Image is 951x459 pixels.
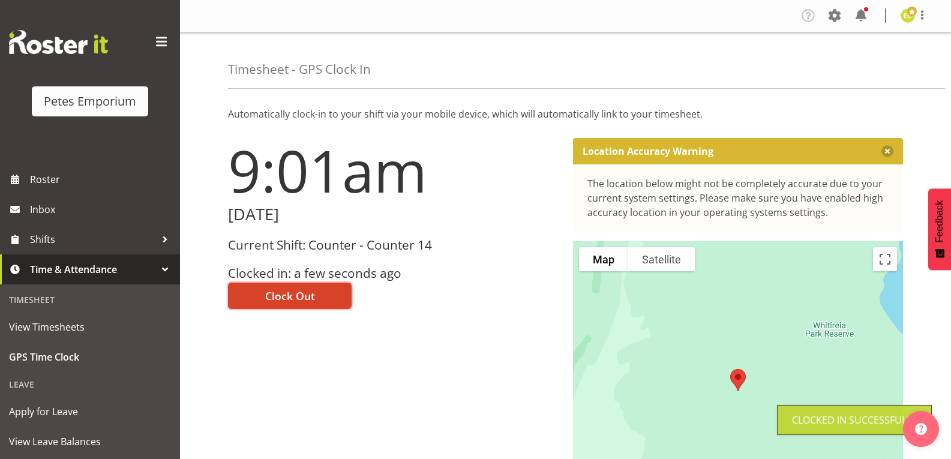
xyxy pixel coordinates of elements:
[881,145,893,157] button: Close message
[3,372,177,397] div: Leave
[628,247,695,271] button: Show satellite imagery
[30,230,156,248] span: Shifts
[3,312,177,342] a: View Timesheets
[228,283,352,309] button: Clock Out
[579,247,628,271] button: Show street map
[30,170,174,188] span: Roster
[228,205,559,224] h2: [DATE]
[9,403,171,421] span: Apply for Leave
[265,288,315,304] span: Clock Out
[3,342,177,372] a: GPS Time Clock
[9,433,171,451] span: View Leave Balances
[792,413,917,427] div: Clocked in Successfully
[901,8,915,23] img: emma-croft7499.jpg
[9,318,171,336] span: View Timesheets
[3,287,177,312] div: Timesheet
[873,247,897,271] button: Toggle fullscreen view
[9,30,108,54] img: Rosterit website logo
[30,260,156,278] span: Time & Attendance
[928,188,951,270] button: Feedback - Show survey
[915,423,927,435] img: help-xxl-2.png
[44,92,136,110] div: Petes Emporium
[3,397,177,427] a: Apply for Leave
[934,200,945,242] span: Feedback
[583,145,713,157] p: Location Accuracy Warning
[228,107,903,121] p: Automatically clock-in to your shift via your mobile device, which will automatically link to you...
[228,266,559,280] h3: Clocked in: a few seconds ago
[3,427,177,457] a: View Leave Balances
[228,62,371,76] h4: Timesheet - GPS Clock In
[9,348,171,366] span: GPS Time Clock
[228,238,559,252] h3: Current Shift: Counter - Counter 14
[587,176,889,220] div: The location below might not be completely accurate due to your current system settings. Please m...
[30,200,174,218] span: Inbox
[228,138,559,203] h1: 9:01am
